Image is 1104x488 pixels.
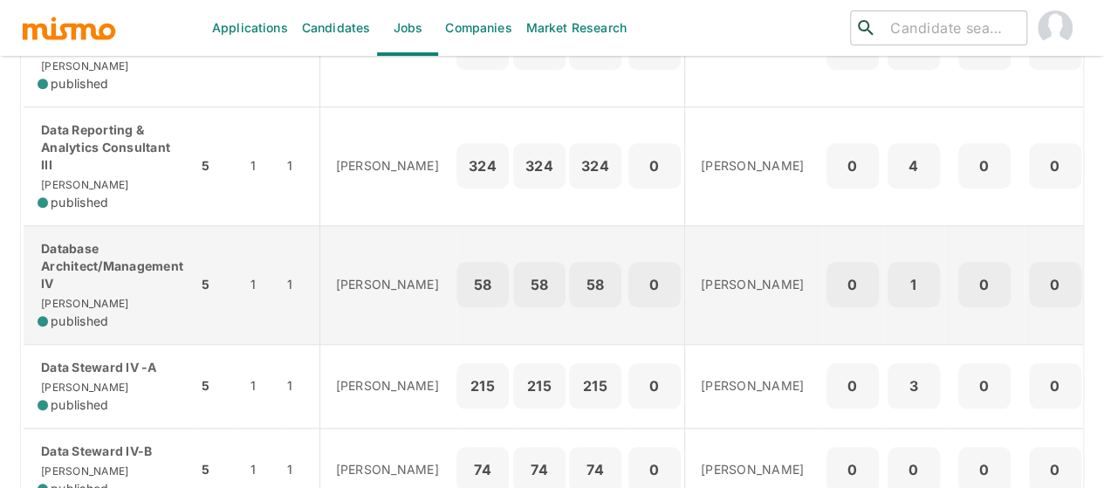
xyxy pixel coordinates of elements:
[336,461,443,478] p: [PERSON_NAME]
[1038,10,1073,45] img: Maia Reyes
[283,225,319,344] td: 1
[520,154,559,178] p: 324
[197,344,237,428] td: 5
[895,154,933,178] p: 4
[336,276,443,293] p: [PERSON_NAME]
[965,374,1004,398] p: 0
[895,457,933,482] p: 0
[520,457,559,482] p: 74
[51,313,108,330] span: published
[701,276,808,293] p: [PERSON_NAME]
[1036,457,1074,482] p: 0
[833,374,872,398] p: 0
[237,107,283,225] td: 1
[576,272,614,297] p: 58
[701,461,808,478] p: [PERSON_NAME]
[38,359,183,376] p: Data Steward IV -A
[965,154,1004,178] p: 0
[237,225,283,344] td: 1
[463,457,502,482] p: 74
[197,225,237,344] td: 5
[520,374,559,398] p: 215
[833,457,872,482] p: 0
[197,107,237,225] td: 5
[701,377,808,395] p: [PERSON_NAME]
[51,396,108,414] span: published
[833,154,872,178] p: 0
[283,107,319,225] td: 1
[576,457,614,482] p: 74
[38,381,128,394] span: [PERSON_NAME]
[895,374,933,398] p: 3
[336,377,443,395] p: [PERSON_NAME]
[38,178,128,191] span: [PERSON_NAME]
[38,121,183,174] p: Data Reporting & Analytics Consultant III
[38,443,183,460] p: Data Steward IV-B
[38,297,128,310] span: [PERSON_NAME]
[576,374,614,398] p: 215
[463,272,502,297] p: 58
[1036,272,1074,297] p: 0
[463,154,502,178] p: 324
[965,272,1004,297] p: 0
[635,374,674,398] p: 0
[51,75,108,93] span: published
[520,272,559,297] p: 58
[1036,374,1074,398] p: 0
[21,15,117,41] img: logo
[336,157,443,175] p: [PERSON_NAME]
[701,157,808,175] p: [PERSON_NAME]
[38,240,183,292] p: Database Architect/Management IV
[576,154,614,178] p: 324
[51,194,108,211] span: published
[283,344,319,428] td: 1
[965,457,1004,482] p: 0
[38,59,128,72] span: [PERSON_NAME]
[635,154,674,178] p: 0
[463,374,502,398] p: 215
[237,344,283,428] td: 1
[635,457,674,482] p: 0
[895,272,933,297] p: 1
[635,272,674,297] p: 0
[38,464,128,478] span: [PERSON_NAME]
[883,16,1019,40] input: Candidate search
[1036,154,1074,178] p: 0
[833,272,872,297] p: 0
